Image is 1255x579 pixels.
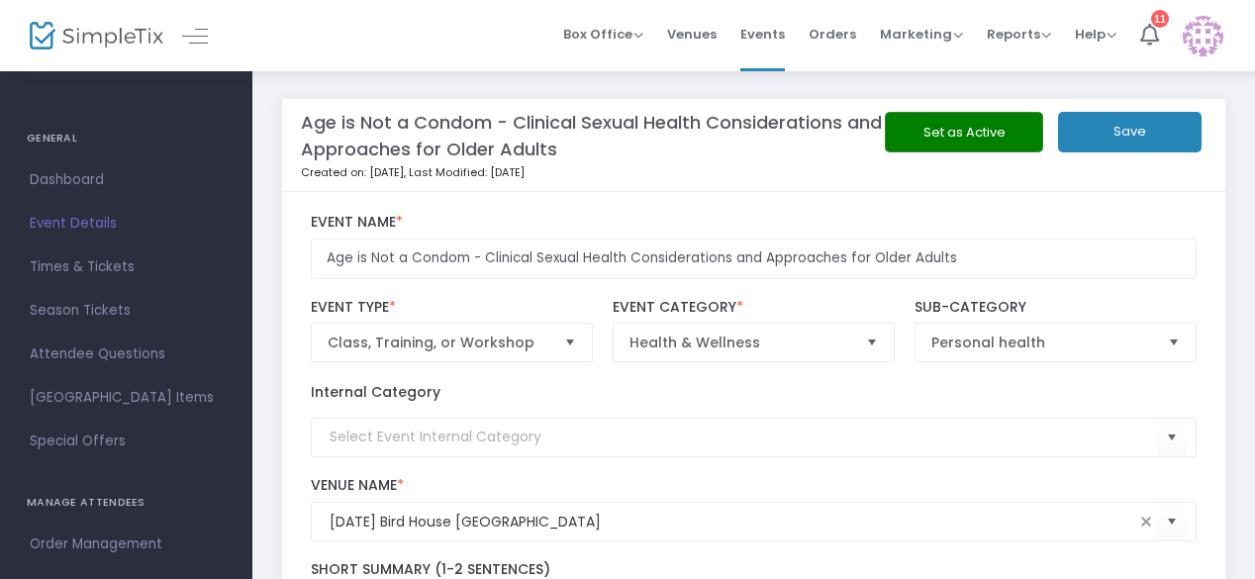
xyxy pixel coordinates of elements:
[311,299,594,317] label: Event Type
[301,164,905,181] p: Created on: [DATE]
[311,559,550,579] span: Short Summary (1-2 Sentences)
[563,25,643,44] span: Box Office
[915,299,1198,317] label: Sub-Category
[311,382,440,403] label: Internal Category
[858,324,886,361] button: Select
[27,119,226,158] h4: GENERAL
[556,324,584,361] button: Select
[328,333,549,352] span: Class, Training, or Workshop
[1160,324,1188,361] button: Select
[740,9,785,59] span: Events
[330,512,1135,532] input: Select Venue
[667,9,717,59] span: Venues
[30,298,223,324] span: Season Tickets
[311,239,1198,279] input: Enter Event Name
[30,254,223,280] span: Times & Tickets
[311,214,1198,232] label: Event Name
[30,211,223,237] span: Event Details
[330,427,1159,447] input: Select Event Internal Category
[931,333,1153,352] span: Personal health
[629,333,851,352] span: Health & Wellness
[30,429,223,454] span: Special Offers
[311,477,1198,495] label: Venue Name
[30,167,223,193] span: Dashboard
[1151,10,1169,28] div: 11
[809,9,856,59] span: Orders
[613,299,896,317] label: Event Category
[885,112,1043,152] button: Set as Active
[987,25,1051,44] span: Reports
[1134,510,1158,533] span: clear
[1075,25,1116,44] span: Help
[30,341,223,367] span: Attendee Questions
[880,25,963,44] span: Marketing
[301,109,905,162] m-panel-title: Age is Not a Condom - Clinical Sexual Health Considerations and Approaches for Older Adults
[1158,417,1186,457] button: Select
[27,483,226,523] h4: MANAGE ATTENDEES
[404,164,525,180] span: , Last Modified: [DATE]
[30,385,223,411] span: [GEOGRAPHIC_DATA] Items
[1158,502,1186,542] button: Select
[1058,112,1202,152] button: Save
[30,531,223,557] span: Order Management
